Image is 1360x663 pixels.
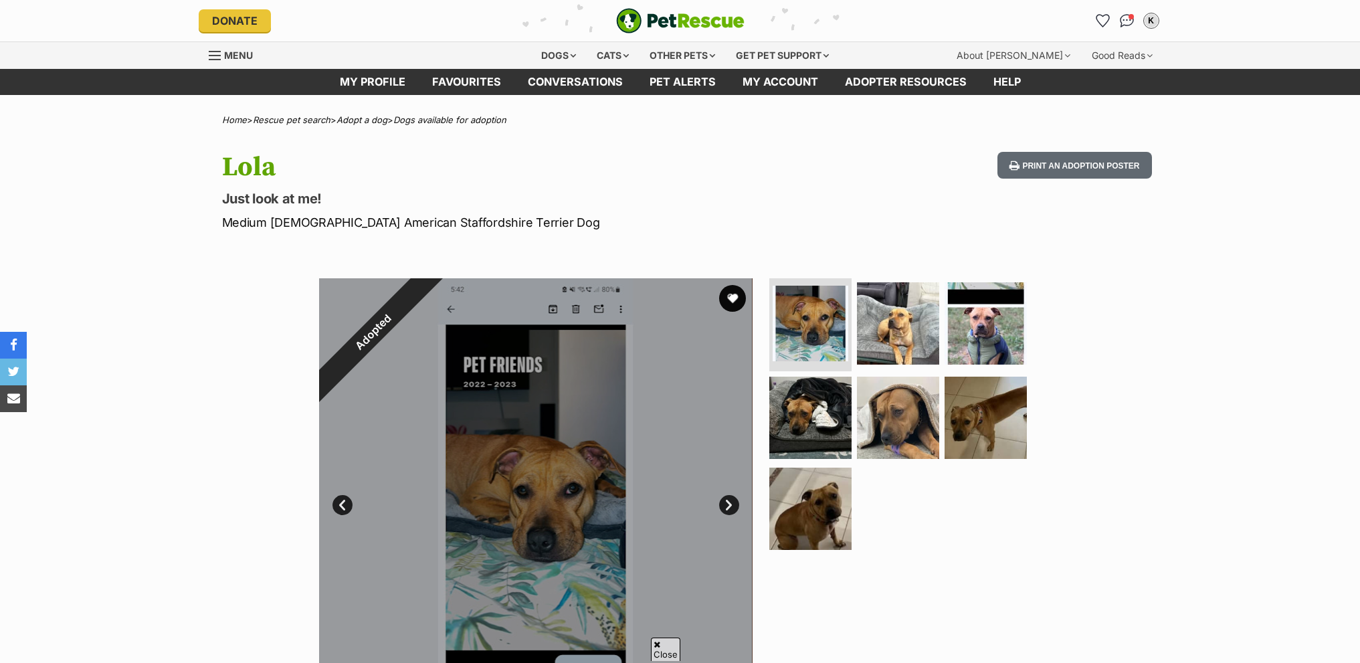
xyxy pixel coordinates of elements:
[514,69,636,95] a: conversations
[326,69,419,95] a: My profile
[189,115,1172,125] div: > > >
[947,42,1080,69] div: About [PERSON_NAME]
[832,69,980,95] a: Adopter resources
[997,152,1151,179] button: Print an adoption poster
[729,69,832,95] a: My account
[1141,10,1162,31] button: My account
[1082,42,1162,69] div: Good Reads
[222,189,788,208] p: Just look at me!
[1116,10,1138,31] a: Conversations
[222,213,788,231] p: Medium [DEMOGRAPHIC_DATA] American Staffordshire Terrier Dog
[222,114,247,125] a: Home
[222,152,788,183] h1: Lola
[336,114,387,125] a: Adopt a dog
[224,50,253,61] span: Menu
[532,42,585,69] div: Dogs
[769,468,852,550] img: Photo of Lola
[719,495,739,515] a: Next
[1092,10,1114,31] a: Favourites
[773,286,848,361] img: Photo of Lola
[1145,14,1158,27] div: K
[857,377,939,459] img: Photo of Lola
[1092,10,1162,31] ul: Account quick links
[719,285,746,312] button: favourite
[1120,14,1134,27] img: chat-41dd97257d64d25036548639549fe6c8038ab92f7586957e7f3b1b290dea8141.svg
[980,69,1034,95] a: Help
[332,495,353,515] a: Prev
[945,282,1027,365] img: Photo of Lola
[636,69,729,95] a: Pet alerts
[616,8,745,33] img: logo-e224e6f780fb5917bec1dbf3a21bbac754714ae5b6737aabdf751b685950b380.svg
[419,69,514,95] a: Favourites
[640,42,724,69] div: Other pets
[253,114,330,125] a: Rescue pet search
[393,114,506,125] a: Dogs available for adoption
[945,377,1027,459] img: Photo of Lola
[616,8,745,33] a: PetRescue
[769,377,852,459] img: Photo of Lola
[209,42,262,66] a: Menu
[288,248,458,417] div: Adopted
[857,282,939,365] img: Photo of Lola
[651,638,680,661] span: Close
[587,42,638,69] div: Cats
[199,9,271,32] a: Donate
[726,42,838,69] div: Get pet support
